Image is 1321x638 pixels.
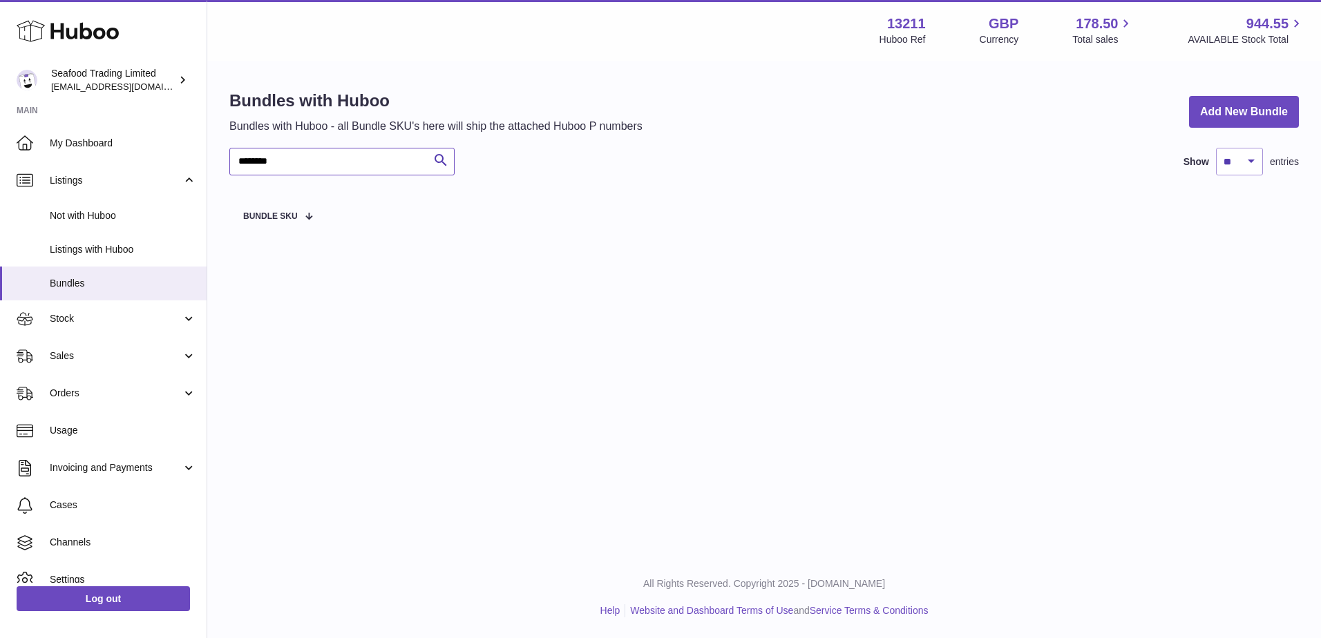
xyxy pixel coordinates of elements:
span: [EMAIL_ADDRESS][DOMAIN_NAME] [51,81,203,92]
li: and [625,604,928,617]
span: Settings [50,573,196,586]
span: entries [1270,155,1299,168]
span: 178.50 [1076,14,1118,33]
p: All Rights Reserved. Copyright 2025 - [DOMAIN_NAME] [218,577,1310,590]
span: Usage [50,424,196,437]
span: Channels [50,536,196,549]
a: Add New Bundle [1189,96,1299,128]
span: Bundles [50,277,196,290]
span: AVAILABLE Stock Total [1188,33,1304,46]
div: Huboo Ref [880,33,926,46]
p: Bundles with Huboo - all Bundle SKU's here will ship the attached Huboo P numbers [229,119,643,134]
span: Stock [50,312,182,325]
span: Listings with Huboo [50,243,196,256]
a: Help [600,605,620,616]
span: Bundle SKU [243,212,298,221]
span: Cases [50,499,196,512]
a: 944.55 AVAILABLE Stock Total [1188,14,1304,46]
strong: GBP [989,14,1018,33]
span: Total sales [1072,33,1134,46]
div: Seafood Trading Limited [51,67,175,93]
span: Listings [50,174,182,187]
span: Invoicing and Payments [50,461,182,474]
span: Not with Huboo [50,209,196,222]
span: Orders [50,387,182,400]
strong: 13211 [887,14,926,33]
span: My Dashboard [50,137,196,150]
a: Log out [17,586,190,611]
div: Currency [980,33,1019,46]
span: 944.55 [1246,14,1289,33]
label: Show [1184,155,1209,168]
a: Website and Dashboard Terms of Use [630,605,793,616]
a: Service Terms & Conditions [810,605,929,616]
span: Sales [50,349,182,362]
img: online@rickstein.com [17,70,37,90]
a: 178.50 Total sales [1072,14,1134,46]
h1: Bundles with Huboo [229,90,643,112]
